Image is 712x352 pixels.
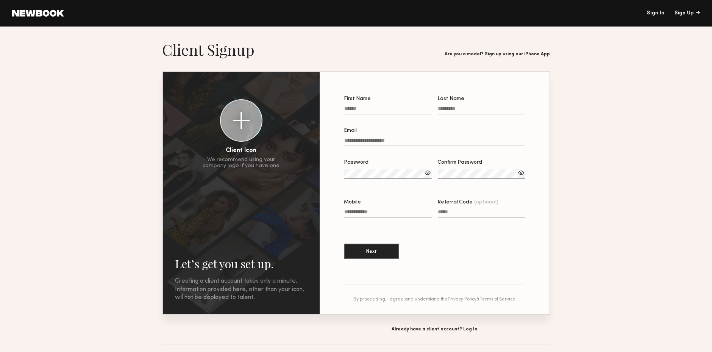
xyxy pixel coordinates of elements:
[438,169,526,178] input: Confirm Password
[438,160,526,165] div: Confirm Password
[344,244,399,259] button: Next
[448,297,477,302] a: Privacy Policy
[175,277,308,302] div: Creating a client account takes only a minute. Information provided here, other than your icon, w...
[344,160,432,165] div: Password
[524,52,550,56] a: iPhone App
[463,327,477,332] a: Log In
[344,138,525,146] input: Email
[475,200,499,205] span: (optional)
[344,106,432,114] input: First Name
[675,11,700,16] div: Sign Up
[344,297,525,302] div: By proceeding, I agree and understand the &
[438,200,526,205] div: Referral Code
[344,128,525,133] div: Email
[344,169,432,178] input: Password
[344,209,432,218] input: Mobile
[438,106,526,114] input: Last Name
[445,52,550,57] div: Are you a model? Sign up using our
[438,96,526,102] div: Last Name
[344,96,432,102] div: First Name
[175,256,308,271] h2: Let’s get you set up.
[344,200,432,205] div: Mobile
[226,148,257,154] div: Client Icon
[319,327,550,332] div: Already have a client account?
[162,40,255,59] h1: Client Signup
[480,297,516,302] a: Terms of Service
[203,157,280,169] div: We recommend using your company logo if you have one
[647,11,664,16] a: Sign In
[438,209,526,218] input: Referral Code(optional)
